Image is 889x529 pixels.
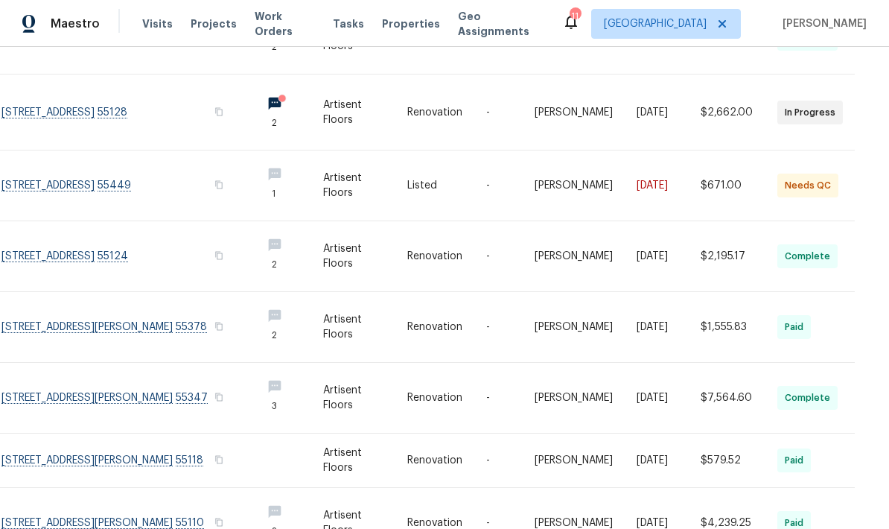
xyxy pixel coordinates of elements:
[570,9,580,24] div: 11
[395,221,474,292] td: Renovation
[474,151,523,221] td: -
[395,151,474,221] td: Listed
[311,434,395,488] td: Artisent Floors
[474,221,523,292] td: -
[212,453,226,466] button: Copy Address
[474,292,523,363] td: -
[311,292,395,363] td: Artisent Floors
[142,16,173,31] span: Visits
[458,9,544,39] span: Geo Assignments
[333,19,364,29] span: Tasks
[212,105,226,118] button: Copy Address
[474,363,523,434] td: -
[395,75,474,151] td: Renovation
[395,434,474,488] td: Renovation
[395,292,474,363] td: Renovation
[51,16,100,31] span: Maestro
[523,151,625,221] td: [PERSON_NAME]
[523,221,625,292] td: [PERSON_NAME]
[382,16,440,31] span: Properties
[523,363,625,434] td: [PERSON_NAME]
[212,516,226,529] button: Copy Address
[523,292,625,363] td: [PERSON_NAME]
[212,249,226,262] button: Copy Address
[191,16,237,31] span: Projects
[255,9,315,39] span: Work Orders
[395,363,474,434] td: Renovation
[311,363,395,434] td: Artisent Floors
[311,75,395,151] td: Artisent Floors
[523,75,625,151] td: [PERSON_NAME]
[212,390,226,404] button: Copy Address
[212,320,226,333] button: Copy Address
[474,434,523,488] td: -
[604,16,707,31] span: [GEOGRAPHIC_DATA]
[311,151,395,221] td: Artisent Floors
[212,178,226,191] button: Copy Address
[777,16,867,31] span: [PERSON_NAME]
[523,434,625,488] td: [PERSON_NAME]
[474,75,523,151] td: -
[311,221,395,292] td: Artisent Floors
